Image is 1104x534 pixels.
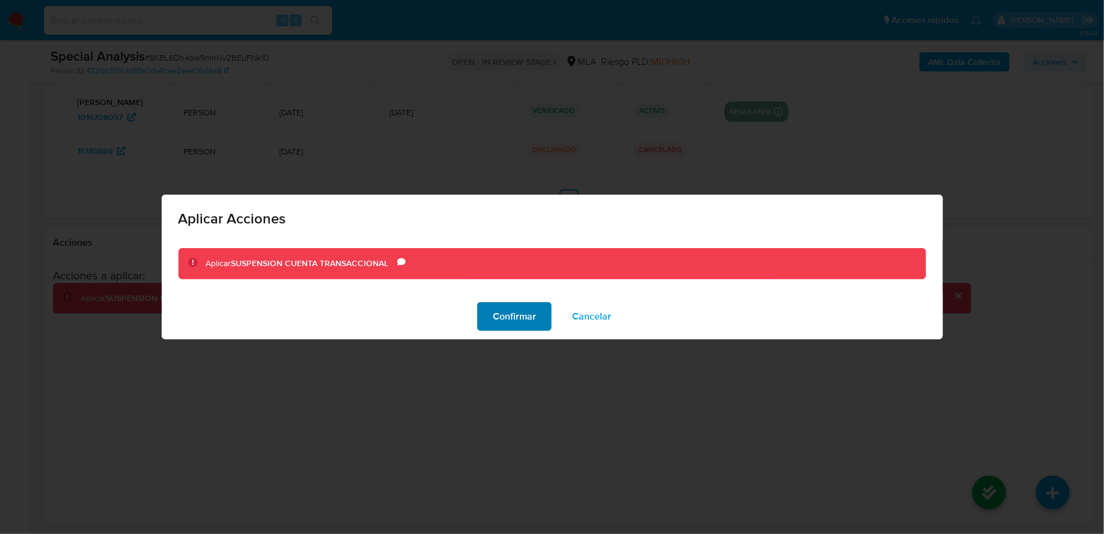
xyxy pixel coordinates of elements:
[572,303,611,330] span: Cancelar
[178,211,926,226] span: Aplicar Acciones
[206,258,397,270] div: Aplicar
[477,302,552,331] button: Confirmar
[231,257,388,269] b: SUSPENSION CUENTA TRANSACCIONAL
[557,302,627,331] button: Cancelar
[493,303,536,330] span: Confirmar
